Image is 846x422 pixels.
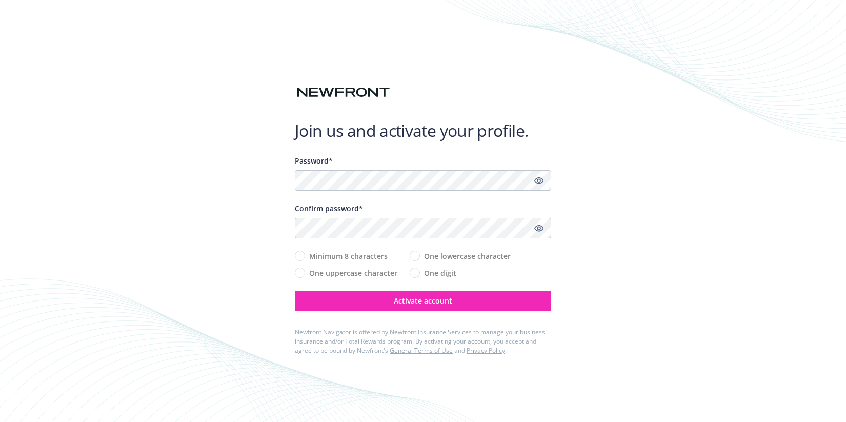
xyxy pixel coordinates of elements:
[533,174,545,187] a: Show password
[295,84,392,102] img: Newfront logo
[295,291,551,311] button: Activate account
[533,222,545,234] a: Show password
[424,268,456,278] span: One digit
[295,328,551,355] div: Newfront Navigator is offered by Newfront Insurance Services to manage your business insurance an...
[295,156,333,166] span: Password*
[390,346,453,355] a: General Terms of Use
[295,170,551,191] input: Enter a unique password...
[295,218,551,238] input: Confirm your unique password...
[467,346,505,355] a: Privacy Policy
[309,268,397,278] span: One uppercase character
[309,251,388,262] span: Minimum 8 characters
[424,251,511,262] span: One lowercase character
[295,120,551,141] h1: Join us and activate your profile.
[394,296,452,306] span: Activate account
[295,204,363,213] span: Confirm password*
